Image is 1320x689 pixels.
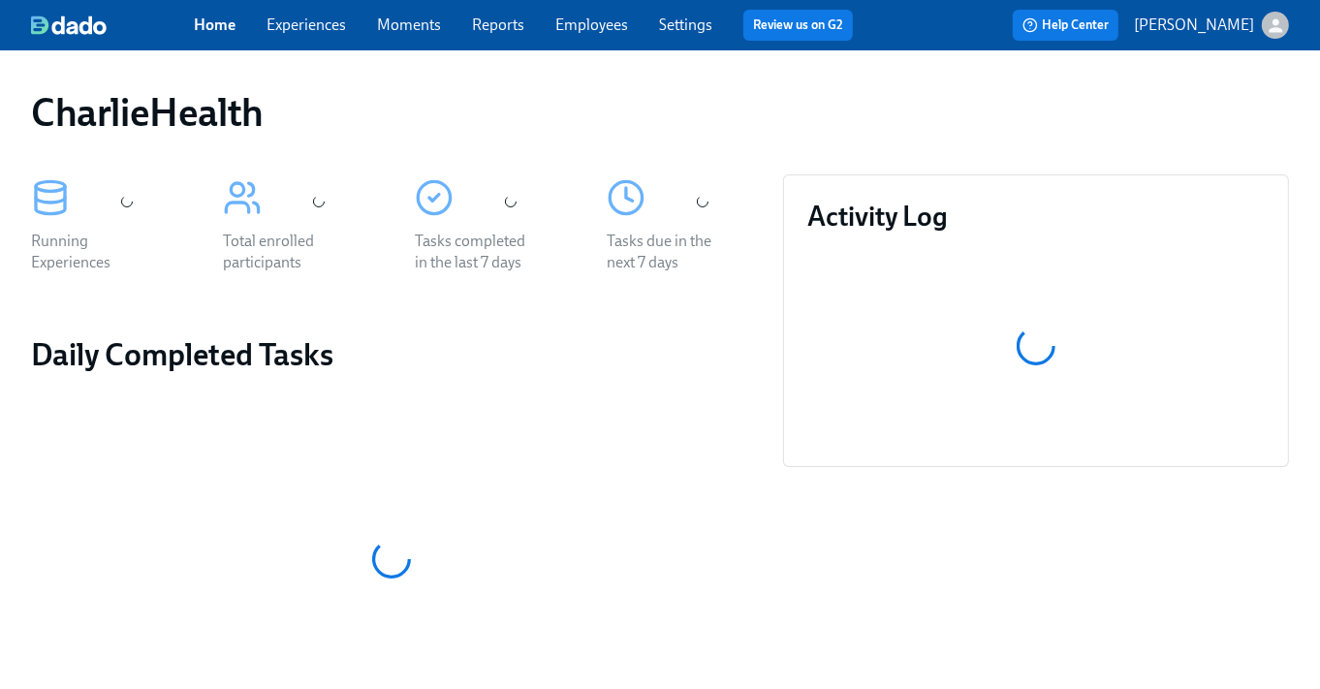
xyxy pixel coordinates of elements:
[415,231,539,273] div: Tasks completed in the last 7 days
[659,16,712,34] a: Settings
[31,335,752,374] h2: Daily Completed Tasks
[753,16,843,35] a: Review us on G2
[267,16,346,34] a: Experiences
[223,231,347,273] div: Total enrolled participants
[607,231,731,273] div: Tasks due in the next 7 days
[1022,16,1109,35] span: Help Center
[743,10,853,41] button: Review us on G2
[555,16,628,34] a: Employees
[31,231,155,273] div: Running Experiences
[1013,10,1118,41] button: Help Center
[31,16,107,35] img: dado
[1134,15,1254,36] p: [PERSON_NAME]
[377,16,441,34] a: Moments
[31,89,264,136] h1: CharlieHealth
[472,16,524,34] a: Reports
[1134,12,1289,39] button: [PERSON_NAME]
[807,199,1265,234] h3: Activity Log
[31,16,194,35] a: dado
[194,16,236,34] a: Home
